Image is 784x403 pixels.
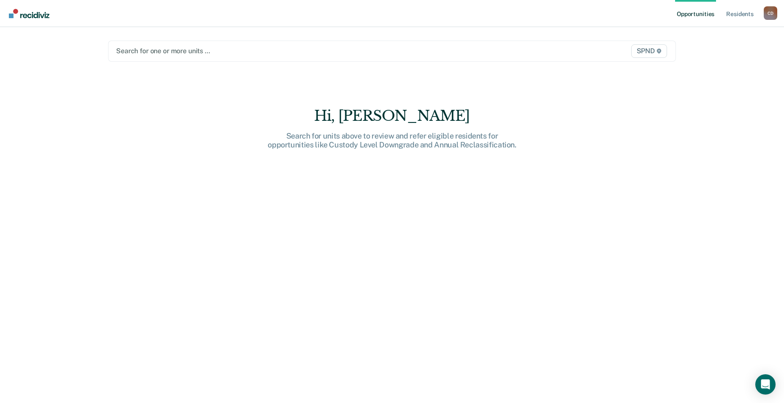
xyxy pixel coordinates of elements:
div: Hi, [PERSON_NAME] [257,107,527,125]
div: C D [764,6,777,20]
span: SPND [631,44,667,58]
img: Recidiviz [9,9,49,18]
div: Open Intercom Messenger [755,374,776,395]
button: Profile dropdown button [764,6,777,20]
div: Search for units above to review and refer eligible residents for opportunities like Custody Leve... [257,131,527,150]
